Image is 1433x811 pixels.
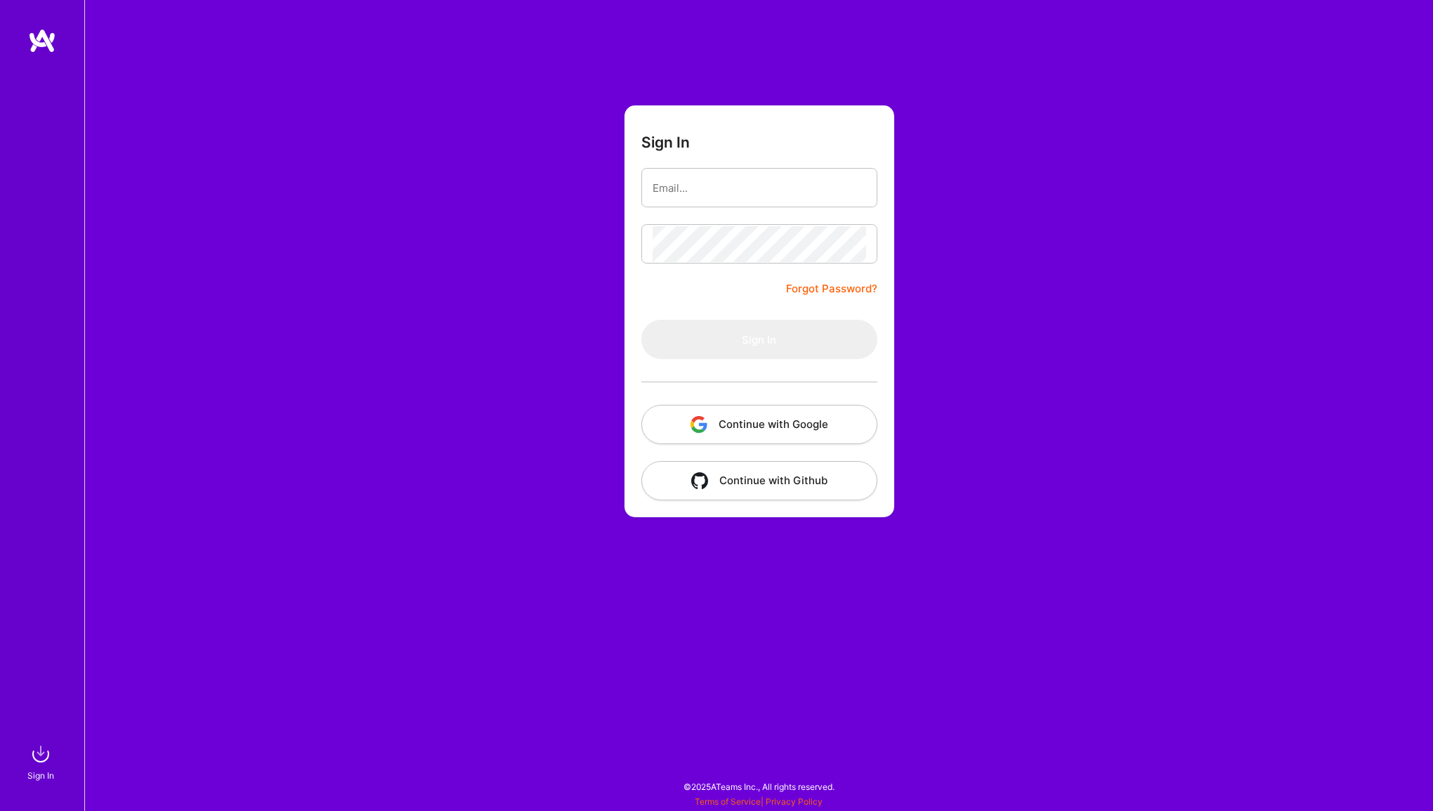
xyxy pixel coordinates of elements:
button: Continue with Google [641,405,877,444]
button: Sign In [641,320,877,359]
img: sign in [27,740,55,768]
input: Email... [653,170,866,206]
a: Privacy Policy [766,796,823,807]
a: Forgot Password? [786,280,877,297]
img: icon [691,472,708,489]
a: sign inSign In [30,740,55,783]
div: Sign In [27,768,54,783]
button: Continue with Github [641,461,877,500]
div: © 2025 ATeams Inc., All rights reserved. [84,769,1433,804]
img: icon [691,416,707,433]
h3: Sign In [641,134,690,151]
img: logo [28,28,56,53]
span: | [695,796,823,807]
a: Terms of Service [695,796,761,807]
